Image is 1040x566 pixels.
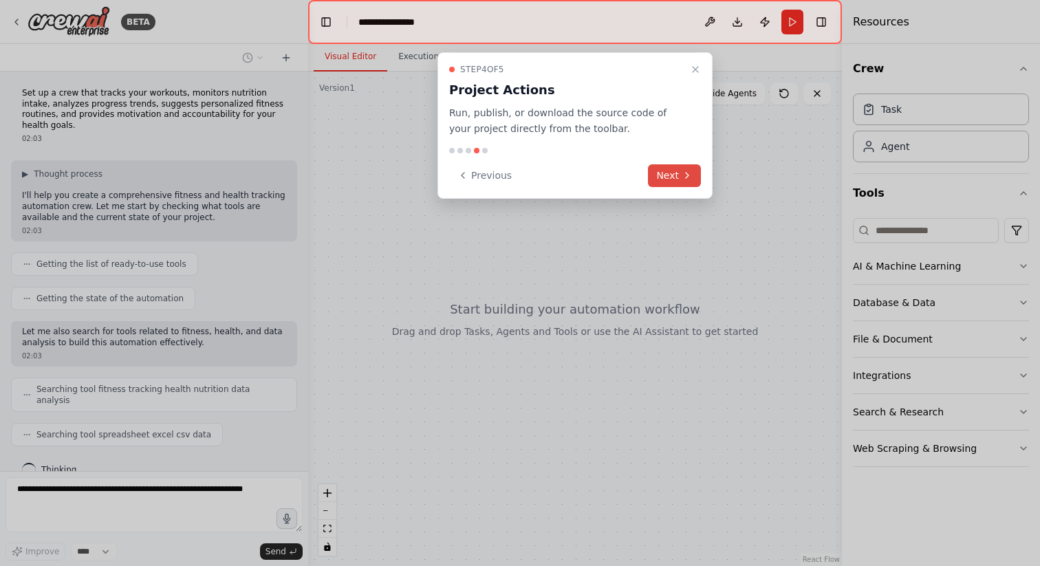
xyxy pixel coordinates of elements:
span: Step 4 of 5 [460,64,504,75]
button: Next [648,164,701,187]
button: Hide left sidebar [316,12,336,32]
button: Previous [449,164,520,187]
button: Close walkthrough [687,61,704,78]
p: Run, publish, or download the source code of your project directly from the toolbar. [449,105,684,137]
h3: Project Actions [449,80,684,100]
